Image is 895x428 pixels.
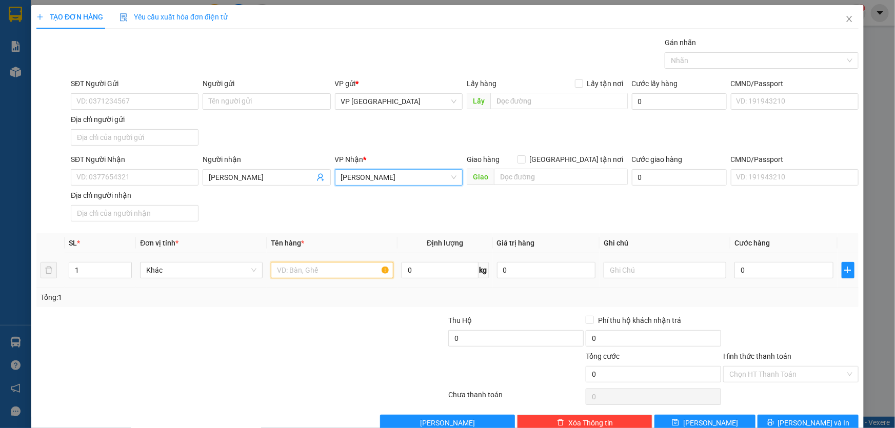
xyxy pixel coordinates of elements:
[467,79,496,88] span: Lấy hàng
[731,154,859,165] div: CMND/Passport
[427,239,463,247] span: Định lượng
[583,78,628,89] span: Lấy tận nơi
[335,78,463,89] div: VP gửi
[71,114,198,125] div: Địa chỉ người gửi
[69,239,77,247] span: SL
[140,239,178,247] span: Đơn vị tính
[36,13,103,21] span: TẠO ĐƠN HÀNG
[767,419,774,427] span: printer
[341,94,456,109] span: VP Đà Nẵng
[497,239,535,247] span: Giá trị hàng
[600,233,730,253] th: Ghi chú
[594,315,685,326] span: Phí thu hộ khách nhận trả
[120,13,228,21] span: Yêu cầu xuất hóa đơn điện tử
[497,262,596,278] input: 0
[467,155,500,164] span: Giao hàng
[632,79,678,88] label: Cước lấy hàng
[448,389,585,407] div: Chưa thanh toán
[734,239,770,247] span: Cước hàng
[723,352,791,360] label: Hình thức thanh toán
[490,93,628,109] input: Dọc đường
[335,155,364,164] span: VP Nhận
[731,78,859,89] div: CMND/Passport
[479,262,489,278] span: kg
[41,292,346,303] div: Tổng: 1
[71,154,198,165] div: SĐT Người Nhận
[71,129,198,146] input: Địa chỉ của người gửi
[632,155,683,164] label: Cước giao hàng
[203,154,330,165] div: Người nhận
[526,154,628,165] span: [GEOGRAPHIC_DATA] tận nơi
[586,352,620,360] span: Tổng cước
[632,93,727,110] input: Cước lấy hàng
[316,173,325,181] span: user-add
[203,78,330,89] div: Người gửi
[467,169,494,185] span: Giao
[632,169,727,186] input: Cước giao hàng
[842,266,854,274] span: plus
[146,262,256,278] span: Khác
[845,15,853,23] span: close
[842,262,854,278] button: plus
[604,262,726,278] input: Ghi Chú
[71,190,198,201] div: Địa chỉ người nhận
[341,170,456,185] span: Lê Đại Hành
[71,78,198,89] div: SĐT Người Gửi
[271,239,304,247] span: Tên hàng
[448,316,472,324] span: Thu Hộ
[467,93,490,109] span: Lấy
[120,13,128,22] img: icon
[71,205,198,221] input: Địa chỉ của người nhận
[835,5,864,34] button: Close
[271,262,393,278] input: VD: Bàn, Ghế
[41,262,57,278] button: delete
[672,419,679,427] span: save
[494,169,628,185] input: Dọc đường
[36,13,44,21] span: plus
[665,38,696,47] label: Gán nhãn
[557,419,564,427] span: delete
